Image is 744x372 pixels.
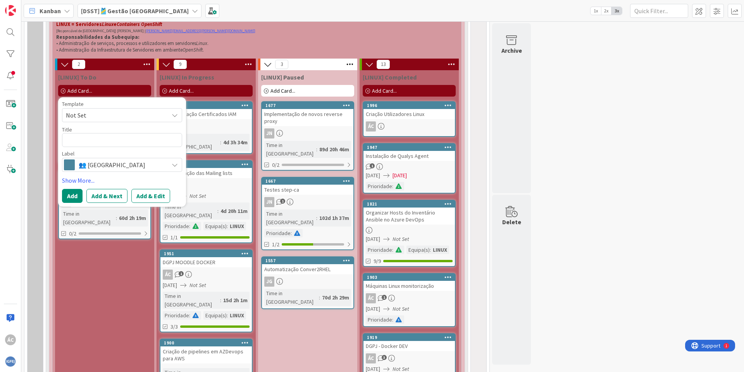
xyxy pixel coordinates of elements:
[262,109,353,126] div: Implementação de novos reverse proxy
[280,199,285,204] span: 1
[363,143,456,194] a: 1947Instalação de Qualys Agent[DATE][DATE]Prioridade:
[160,249,253,332] a: 1951DGPJ MOODLE DOCKERÁC[DATE]Not SetTime in [GEOGRAPHIC_DATA]:15d 2h 1mPrioridade:Equipa(s):LINU...
[160,161,252,168] div: 1986
[62,189,83,203] button: Add
[5,5,16,16] img: Visit kanbanzone.com
[102,21,114,28] em: Linux
[265,178,353,184] div: 1667
[320,293,351,302] div: 70d 2h 29m
[169,87,194,94] span: Add Card...
[160,250,252,267] div: 1951DGPJ MOODLE DOCKER
[56,34,139,40] strong: Responsabilidades da Subequipa:
[363,144,455,151] div: 1947
[291,229,292,237] span: :
[502,217,521,227] div: Delete
[160,102,252,119] div: 1991Automatização Certificados IAM
[261,256,354,309] a: 1557Automatização Conver2RHELJGTime in [GEOGRAPHIC_DATA]:70d 2h 29m
[163,292,220,309] div: Time in [GEOGRAPHIC_DATA]
[179,271,184,276] span: 1
[366,182,392,190] div: Prioridade
[5,356,16,367] img: avatar
[79,159,165,170] span: 👥 [GEOGRAPHIC_DATA]
[393,305,409,312] i: Not Set
[382,355,387,360] span: 3
[363,293,455,303] div: ÁC
[393,171,407,180] span: [DATE]
[116,214,117,222] span: :
[316,145,317,154] span: :
[316,214,317,222] span: :
[62,101,84,107] span: Template
[16,1,35,10] span: Support
[61,209,116,227] div: Time in [GEOGRAPHIC_DATA]
[363,109,455,119] div: Criação Utilizadores Linux
[366,121,376,131] div: ÁC
[221,138,250,147] div: 4d 3h 34m
[67,87,92,94] span: Add Card...
[189,192,206,199] i: Not Set
[69,230,76,238] span: 0/2
[611,7,622,15] span: 3x
[262,102,353,109] div: 1677
[160,109,252,119] div: Automatização Certificados IAM
[363,151,455,161] div: Instalação de Qualys Agent
[392,182,393,190] span: :
[363,274,455,281] div: 1903
[72,60,85,69] span: 2
[183,47,203,53] em: OpenShift
[630,4,688,18] input: Quick Filter...
[164,162,252,167] div: 1986
[366,235,380,243] span: [DATE]
[265,258,353,263] div: 1557
[363,73,417,81] span: [LINUX] Completed
[363,201,455,208] div: 1821
[363,281,455,291] div: Máquinas Linux monitorização
[160,101,253,154] a: 1991Automatização Certificados IAMBSTime in [GEOGRAPHIC_DATA]:4d 3h 34m
[601,7,611,15] span: 2x
[363,144,455,161] div: 1947Instalação de Qualys Agent
[272,241,279,249] span: 1/2
[393,235,409,242] i: Not Set
[392,315,393,324] span: :
[220,296,221,305] span: :
[117,21,162,28] em: Containers OpenShift
[56,47,183,53] span: • Administração da Infraestrutura de Servidores em ambiente
[207,40,208,47] span: .
[262,178,353,185] div: 1667
[170,234,178,242] span: 1/1
[317,145,351,154] div: 89d 20h 46m
[367,201,455,207] div: 1821
[170,323,178,331] span: 3/3
[220,138,221,147] span: :
[272,161,279,169] span: 0/2
[62,151,74,156] span: Label
[160,121,252,131] div: BS
[406,246,430,254] div: Equipa(s)
[262,264,353,274] div: Automatização Conver2RHEL
[591,7,601,15] span: 1x
[367,335,455,340] div: 1919
[56,21,162,28] strong: LINUX = Servidores e
[370,163,375,168] span: 1
[262,197,353,207] div: JN
[363,273,456,327] a: 1903Máquinas Linux monitorizaçãoÁC[DATE]Not SetPrioridade:
[160,339,252,363] div: 1900Criação de pipelines em AZDevops para AWS
[366,171,380,180] span: [DATE]
[262,178,353,195] div: 1667Testes step-ca
[264,277,274,287] div: JG
[430,246,431,254] span: :
[264,229,291,237] div: Prioridade
[227,222,228,230] span: :
[319,293,320,302] span: :
[163,222,189,230] div: Prioridade
[366,246,392,254] div: Prioridade
[372,87,397,94] span: Add Card...
[363,201,455,225] div: 1821Organizar Hosts do Inventário Ansible no Azure DevOps
[363,334,455,351] div: 1919DGPJ - Docker DEV
[363,208,455,225] div: Organizar Hosts do Inventário Ansible no Azure DevOps
[363,102,455,119] div: 1996Criação Utilizadores Linux
[264,141,316,158] div: Time in [GEOGRAPHIC_DATA]
[270,87,295,94] span: Add Card...
[262,257,353,274] div: 1557Automatização Conver2RHEL
[146,28,255,33] a: [PERSON_NAME][EMAIL_ADDRESS][PERSON_NAME][DOMAIN_NAME]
